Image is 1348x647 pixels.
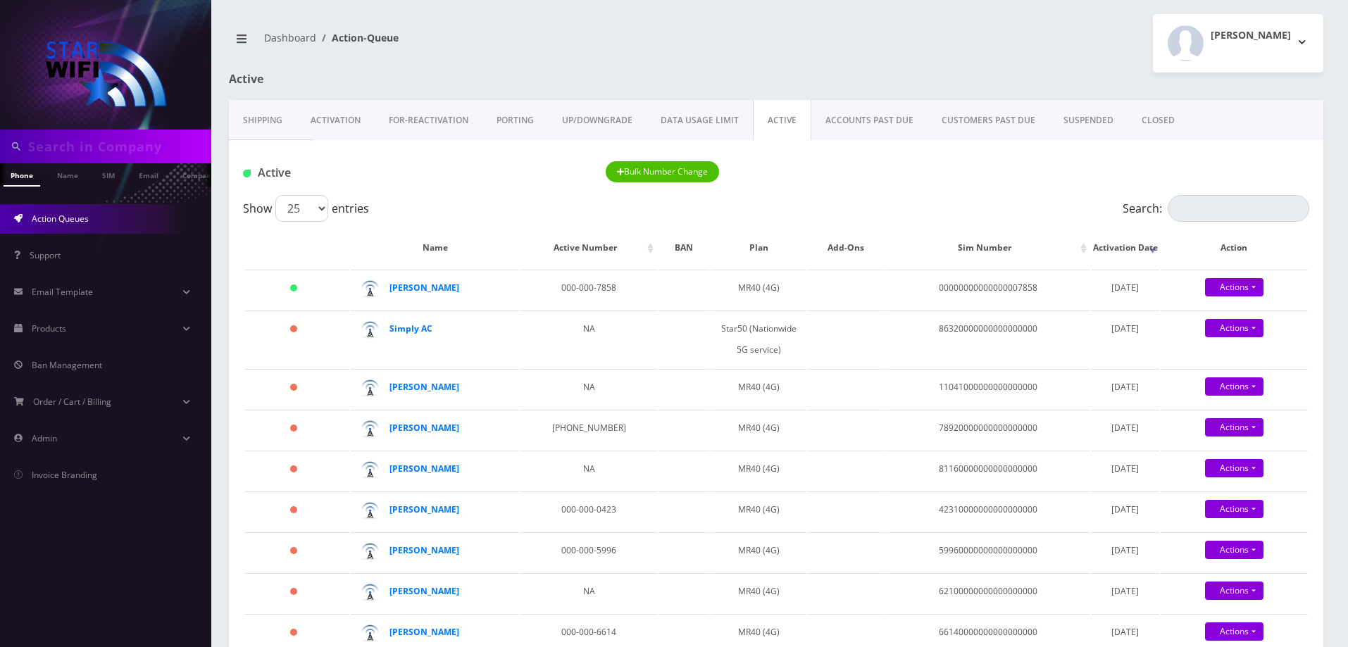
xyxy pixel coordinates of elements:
[1111,381,1139,393] span: [DATE]
[711,573,806,613] td: MR40 (4G)
[4,163,40,187] a: Phone
[1049,100,1128,141] a: SUSPENDED
[42,38,169,108] img: StarWiFi
[32,213,89,225] span: Action Queues
[520,310,656,368] td: NA
[885,451,1090,490] td: 81160000000000000000
[1111,626,1139,638] span: [DATE]
[520,227,656,268] th: Active Number: activate to sort column ascending
[297,100,375,141] a: Activation
[32,469,97,481] span: Invoice Branding
[711,227,806,268] th: Plan
[229,73,580,86] h1: Active
[264,31,316,44] a: Dashboard
[1111,422,1139,434] span: [DATE]
[520,491,656,531] td: 000-000-0423
[243,170,251,177] img: Active
[389,322,432,334] a: Simply AC
[885,532,1090,572] td: 59960000000000000000
[885,310,1090,368] td: 86320000000000000000
[389,626,459,638] a: [PERSON_NAME]
[316,30,399,45] li: Action-Queue
[885,410,1090,449] td: 78920000000000000000
[1205,582,1263,600] a: Actions
[1111,503,1139,515] span: [DATE]
[229,23,766,63] nav: breadcrumb
[711,491,806,531] td: MR40 (4G)
[711,451,806,490] td: MR40 (4G)
[1205,418,1263,436] a: Actions
[482,100,548,141] a: PORTING
[1092,227,1159,268] th: Activation Date: activate to sort column ascending
[711,270,806,309] td: MR40 (4G)
[1205,622,1263,641] a: Actions
[389,422,459,434] a: [PERSON_NAME]
[1205,459,1263,477] a: Actions
[606,161,720,182] button: Bulk Number Change
[243,166,585,180] h1: Active
[885,270,1090,309] td: 00000000000000007858
[32,286,93,298] span: Email Template
[33,396,111,408] span: Order / Cart / Billing
[389,282,459,294] a: [PERSON_NAME]
[1211,30,1291,42] h2: [PERSON_NAME]
[548,100,647,141] a: UP/DOWNGRADE
[885,491,1090,531] td: 42310000000000000000
[1168,195,1309,222] input: Search:
[808,227,884,268] th: Add-Ons
[520,410,656,449] td: [PHONE_NUMBER]
[32,359,102,371] span: Ban Management
[175,163,223,185] a: Company
[647,100,753,141] a: DATA USAGE LIMIT
[275,195,328,222] select: Showentries
[711,310,806,368] td: Star50 (Nationwide 5G service)
[1205,541,1263,559] a: Actions
[389,585,459,597] a: [PERSON_NAME]
[351,227,519,268] th: Name
[389,463,459,475] strong: [PERSON_NAME]
[1111,322,1139,334] span: [DATE]
[520,369,656,408] td: NA
[520,270,656,309] td: 000-000-7858
[711,532,806,572] td: MR40 (4G)
[132,163,166,185] a: Email
[1205,319,1263,337] a: Actions
[711,369,806,408] td: MR40 (4G)
[375,100,482,141] a: FOR-REActivation
[389,544,459,556] a: [PERSON_NAME]
[30,249,61,261] span: Support
[1205,377,1263,396] a: Actions
[32,322,66,334] span: Products
[389,503,459,515] a: [PERSON_NAME]
[520,532,656,572] td: 000-000-5996
[1111,463,1139,475] span: [DATE]
[1111,585,1139,597] span: [DATE]
[1161,227,1308,268] th: Action
[1123,195,1309,222] label: Search:
[520,451,656,490] td: NA
[243,195,369,222] label: Show entries
[885,227,1090,268] th: Sim Number: activate to sort column ascending
[928,100,1049,141] a: CUSTOMERS PAST DUE
[1111,282,1139,294] span: [DATE]
[95,163,122,185] a: SIM
[1111,544,1139,556] span: [DATE]
[659,227,710,268] th: BAN
[28,133,208,160] input: Search in Company
[885,369,1090,408] td: 11041000000000000000
[389,381,459,393] a: [PERSON_NAME]
[32,432,57,444] span: Admin
[1153,14,1323,73] button: [PERSON_NAME]
[229,100,297,141] a: Shipping
[50,163,85,185] a: Name
[1205,500,1263,518] a: Actions
[520,573,656,613] td: NA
